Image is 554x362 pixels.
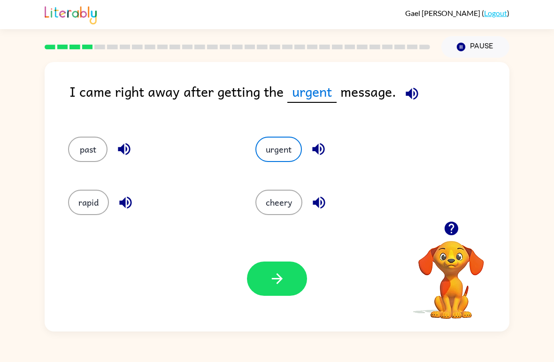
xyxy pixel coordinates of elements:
[68,190,109,215] button: rapid
[405,8,509,17] div: ( )
[45,4,97,24] img: Literably
[68,137,108,162] button: past
[255,137,302,162] button: urgent
[404,226,498,320] video: Your browser must support playing .mp4 files to use Literably. Please try using another browser.
[255,190,302,215] button: cheery
[287,81,337,103] span: urgent
[405,8,482,17] span: Gael [PERSON_NAME]
[441,36,509,58] button: Pause
[69,81,509,118] div: I came right away after getting the message.
[484,8,507,17] a: Logout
